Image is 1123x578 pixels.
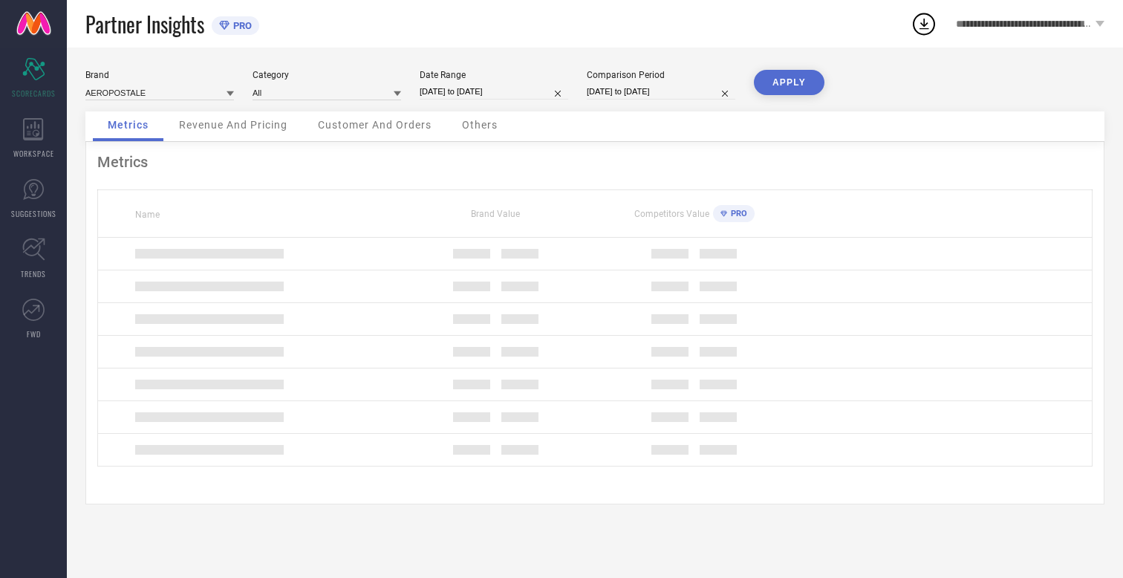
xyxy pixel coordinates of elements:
span: TRENDS [21,268,46,279]
div: Category [253,70,401,80]
button: APPLY [754,70,824,95]
div: Comparison Period [587,70,735,80]
span: Partner Insights [85,9,204,39]
div: Open download list [911,10,937,37]
div: Brand [85,70,234,80]
span: SCORECARDS [12,88,56,99]
span: Competitors Value [634,209,709,219]
span: PRO [230,20,252,31]
span: Others [462,119,498,131]
span: Customer And Orders [318,119,432,131]
div: Metrics [97,153,1093,171]
span: PRO [727,209,747,218]
input: Select comparison period [587,84,735,100]
span: Revenue And Pricing [179,119,287,131]
span: SUGGESTIONS [11,208,56,219]
span: WORKSPACE [13,148,54,159]
span: FWD [27,328,41,340]
input: Select date range [420,84,568,100]
span: Name [135,210,160,220]
div: Date Range [420,70,568,80]
span: Brand Value [471,209,520,219]
span: Metrics [108,119,149,131]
